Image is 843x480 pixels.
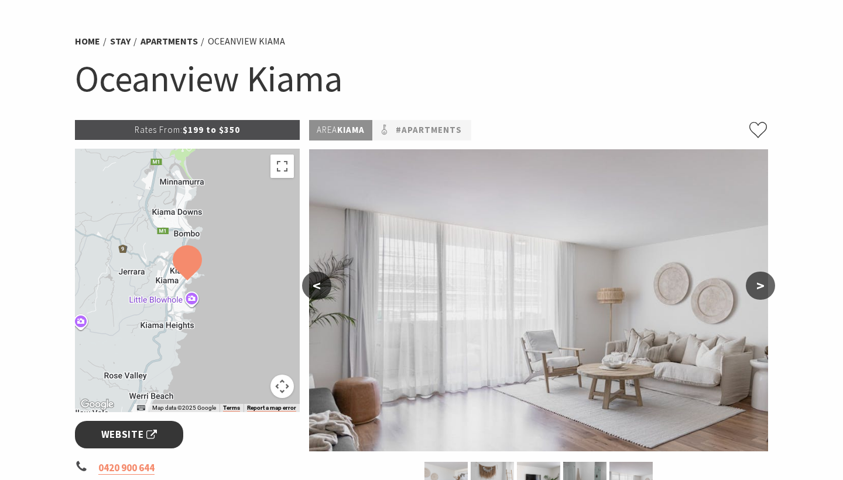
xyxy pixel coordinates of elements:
[270,155,294,178] button: Toggle fullscreen view
[78,397,116,412] a: Open this area in Google Maps (opens a new window)
[223,404,240,412] a: Terms (opens in new tab)
[208,34,285,49] li: Oceanview Kiama
[302,272,331,300] button: <
[75,55,768,102] h1: Oceanview Kiama
[98,461,155,475] a: 0420 900 644
[75,120,300,140] p: $199 to $350
[270,375,294,398] button: Map camera controls
[309,120,372,140] p: Kiama
[78,397,116,412] img: Google
[101,427,157,443] span: Website
[75,421,183,448] a: Website
[135,124,183,135] span: Rates From:
[152,404,216,411] span: Map data ©2025 Google
[140,35,198,47] a: Apartments
[75,35,100,47] a: Home
[309,149,768,451] img: Lounge
[396,123,462,138] a: #Apartments
[317,124,337,135] span: Area
[746,272,775,300] button: >
[247,404,296,412] a: Report a map error
[137,404,145,412] button: Keyboard shortcuts
[110,35,131,47] a: Stay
